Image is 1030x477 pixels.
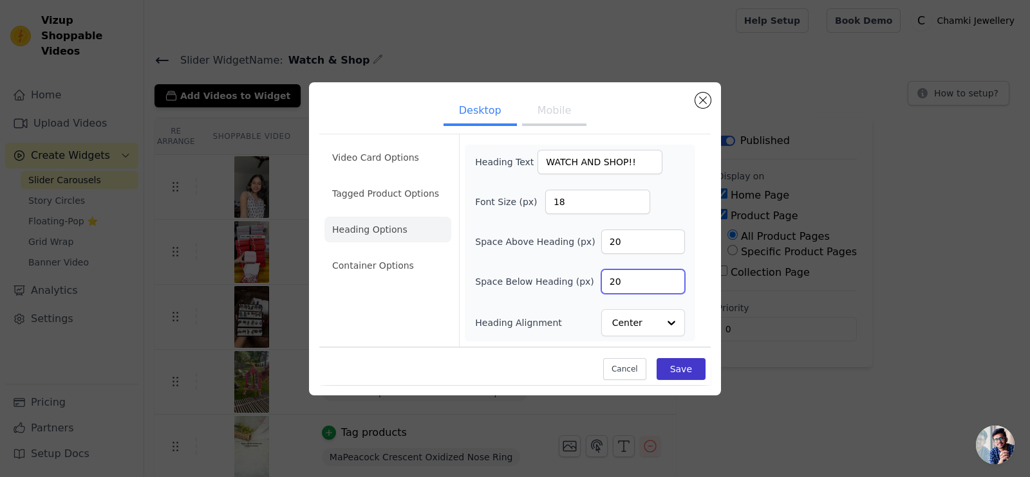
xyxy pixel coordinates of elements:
[475,235,595,248] label: Space Above Heading (px)
[444,98,517,126] button: Desktop
[657,358,706,380] button: Save
[475,195,545,208] label: Font Size (px)
[976,426,1015,464] div: Open chat
[324,181,451,206] li: Tagged Product Options
[475,156,538,168] label: Heading Text
[475,316,564,329] label: Heading Alignment
[538,150,662,174] input: Add a heading
[324,145,451,170] li: Video Card Options
[324,217,451,242] li: Heading Options
[695,93,711,108] button: Close modal
[603,358,646,380] button: Cancel
[522,98,586,126] button: Mobile
[475,275,594,288] label: Space Below Heading (px)
[324,253,451,278] li: Container Options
